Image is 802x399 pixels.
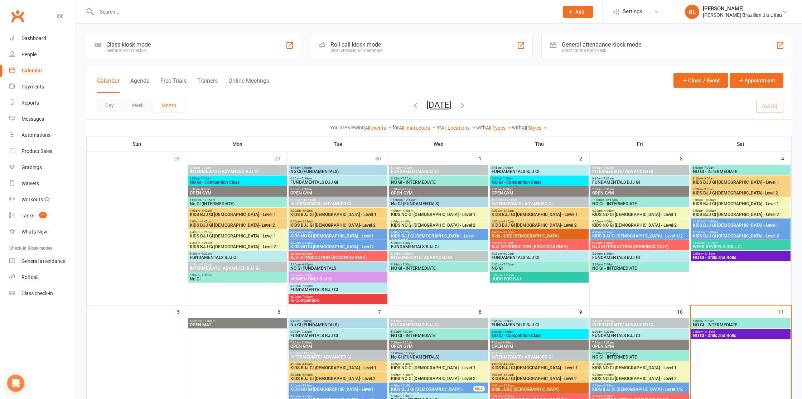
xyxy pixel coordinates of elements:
[391,166,487,169] span: 5:45am
[401,177,412,180] span: - 7:00am
[703,209,716,212] span: - 10:00am
[592,223,688,227] span: KIDS NO GI [DEMOGRAPHIC_DATA] - Level 2
[9,269,76,285] a: Roll call
[592,323,688,327] span: INTERMEDIATE/ ADVANCED GI
[690,136,792,152] th: Sat
[375,152,388,164] div: 30
[21,229,47,235] div: What's New
[189,223,285,227] span: KIDS BJJ GI [DEMOGRAPHIC_DATA]- Level 2
[602,188,614,191] span: - 8:30am
[592,198,688,202] span: 11:00am
[391,198,487,202] span: 11:00am
[21,132,50,138] div: Automations
[705,231,718,234] span: - 11:00am
[592,169,688,174] span: INTERMEDIATE/ ADVANCED GI
[592,255,688,260] span: FUNDAMENTALS BJJ GI
[602,166,614,169] span: - 7:00am
[502,231,514,234] span: - 5:25pm
[9,79,76,95] a: Payments
[401,231,413,234] span: - 5:25pm
[300,319,312,323] span: - 7:00am
[491,263,587,266] span: 6:00pm
[21,148,52,154] div: Product Sales
[692,177,789,180] span: 8:20am
[562,48,641,53] div: Great for the front desk
[290,241,386,245] span: 4:40pm
[189,212,285,217] span: KIDS BJJ GI [DEMOGRAPHIC_DATA] - Level 1
[502,241,514,245] span: - 6:15pm
[692,319,789,323] span: 6:00am
[290,319,386,323] span: 5:45am
[692,191,789,195] span: KIDS BJJ GI [DEMOGRAPHIC_DATA]- Level 2
[592,180,688,184] span: FUNDAMENTALS BJJ GI
[491,177,587,180] span: 6:00am
[330,41,382,48] div: Roll call kiosk mode
[603,241,614,245] span: - 6:10pm
[502,263,514,266] span: - 7:00pm
[301,231,313,234] span: - 5:25pm
[692,241,789,245] span: 11:00am
[275,152,288,164] div: 29
[491,202,587,206] span: INTERMEDIATE/ ADVANCED GI
[403,198,416,202] span: - 12:15pm
[692,323,789,327] span: NO GI - INTERMEDIATE
[290,245,386,249] span: KIDS NO GI [DEMOGRAPHIC_DATA] - Level2
[692,212,789,217] span: KIDS BJJ GI [DEMOGRAPHIC_DATA] - Level 2
[189,266,285,270] span: INTERMEDIATE/ ADVANCED BJJ GI
[301,220,313,223] span: - 4:40pm
[200,241,212,245] span: - 5:25pm
[365,125,392,131] a: All events
[705,220,718,223] span: - 11:00am
[9,63,76,79] a: Calendar
[300,177,312,180] span: - 7:30am
[703,252,715,255] span: - 3:15pm
[21,52,37,57] div: People
[189,252,285,255] span: 5:30pm
[200,209,212,212] span: - 4:40pm
[502,220,514,223] span: - 4:40pm
[491,274,587,277] span: 6:30pm
[330,125,365,130] strong: You are viewing
[391,255,487,260] span: INTERMEDIATE/ ADVANCED GI
[9,7,26,25] a: Clubworx
[228,77,269,93] button: Online Meetings
[301,241,313,245] span: - 5:25pm
[592,220,688,223] span: 4:00pm
[391,241,487,245] span: 5:30pm
[491,223,587,227] span: KIDS BJJ GI [DEMOGRAPHIC_DATA]- Level 2
[491,198,587,202] span: 11:00am
[21,181,39,186] div: Waivers
[21,290,53,296] div: Class check-in
[392,125,399,130] strong: for
[301,295,313,298] span: - 7:30pm
[197,77,218,93] button: Trainers
[401,252,413,255] span: - 7:00pm
[562,41,641,48] div: General attendance kiosk mode
[391,191,487,195] span: OPEN GYM
[39,212,47,218] span: 11
[290,180,386,184] span: FUNDAMENTALS BJJ GI
[189,245,285,249] span: KIDS BJJ Gi [DEMOGRAPHIC_DATA] - Level 2
[290,298,386,303] span: Gi Competition
[491,212,587,217] span: KIDS BJJ GI [DEMOGRAPHIC_DATA] - Level 1
[489,136,590,152] th: Thu
[692,255,789,260] span: NO GI - Drills and Rolls
[9,47,76,63] a: People
[388,136,489,152] th: Wed
[703,5,782,12] div: [PERSON_NAME]
[391,231,487,234] span: 4:40pm
[189,202,285,206] span: No GI (INTERMEDIATE)
[200,220,212,223] span: - 4:40pm
[692,169,789,174] span: NO GI - INTERMEDIATE
[603,209,614,212] span: - 4:40pm
[579,306,589,317] div: 9
[590,136,690,152] th: Fri
[592,245,688,249] span: BJJ INTRODUCTION (BOOKINGS ONLY)
[692,220,789,223] span: 10:00am
[189,220,285,223] span: 4:00pm
[391,188,487,191] span: 7:30am
[399,125,436,131] a: All Instructors
[160,77,187,93] button: Free Trials
[685,5,699,19] div: BL
[9,127,76,143] a: Automations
